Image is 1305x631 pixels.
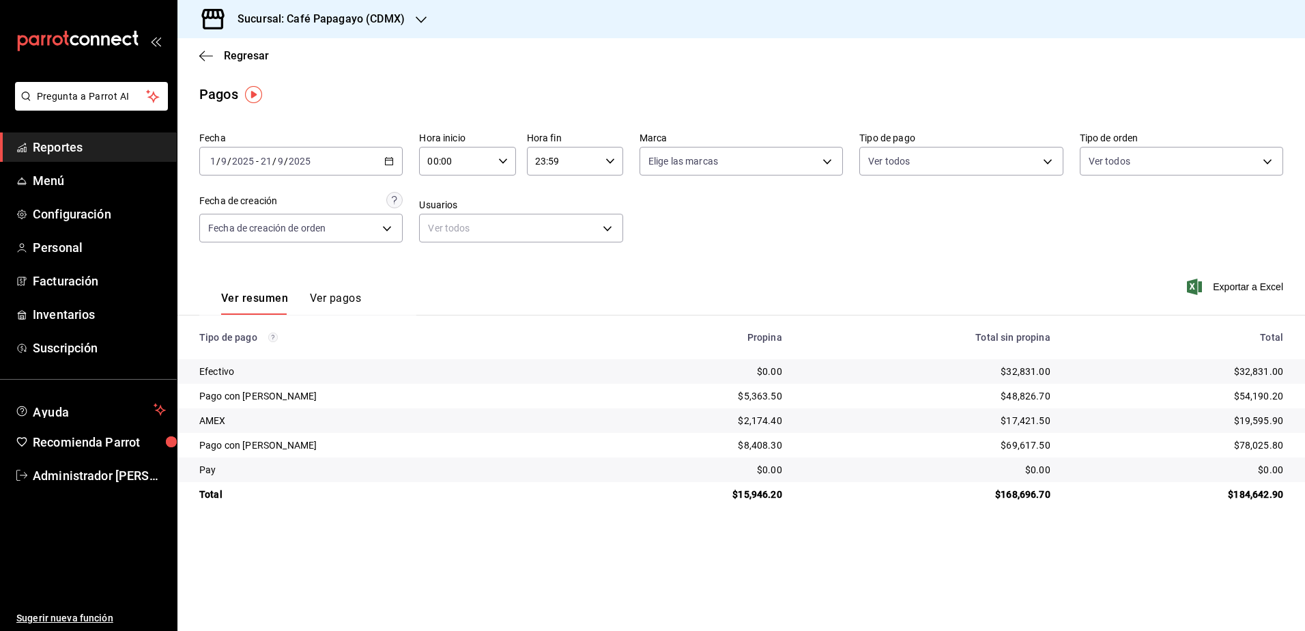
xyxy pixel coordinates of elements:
div: $69,617.50 [804,438,1050,452]
div: Pagos [199,84,238,104]
span: Pregunta a Parrot AI [37,89,147,104]
span: Ver todos [1089,154,1130,168]
div: $8,408.30 [606,438,782,452]
div: Total sin propina [804,332,1050,343]
span: / [272,156,276,167]
svg: Los pagos realizados con Pay y otras terminales son montos brutos. [268,333,278,342]
label: Usuarios [419,200,622,210]
label: Hora inicio [419,133,515,143]
div: Efectivo [199,365,584,378]
button: open_drawer_menu [150,36,161,46]
span: - [256,156,259,167]
span: Suscripción [33,339,166,357]
div: $15,946.20 [606,488,782,501]
div: $0.00 [606,365,782,378]
span: Regresar [224,49,269,62]
span: / [216,156,220,167]
input: ---- [288,156,311,167]
span: Recomienda Parrot [33,433,166,451]
span: Inventarios [33,305,166,324]
span: Reportes [33,138,166,156]
input: -- [277,156,284,167]
span: Personal [33,238,166,257]
input: ---- [231,156,255,167]
span: Sugerir nueva función [16,611,166,626]
div: Ver todos [419,214,622,242]
div: $0.00 [1072,463,1283,477]
img: Tooltip marker [245,86,262,103]
div: Pago con [PERSON_NAME] [199,389,584,403]
button: Ver resumen [221,292,288,315]
div: Propina [606,332,782,343]
div: $168,696.70 [804,488,1050,501]
div: $184,642.90 [1072,488,1283,501]
label: Tipo de pago [859,133,1063,143]
div: $32,831.00 [1072,365,1283,378]
div: $2,174.40 [606,414,782,427]
div: $78,025.80 [1072,438,1283,452]
span: / [284,156,288,167]
input: -- [210,156,216,167]
div: $19,595.90 [1072,414,1283,427]
div: $48,826.70 [804,389,1050,403]
h3: Sucursal: Café Papagayo (CDMX) [227,11,405,27]
a: Pregunta a Parrot AI [10,99,168,113]
button: Exportar a Excel [1190,279,1283,295]
div: Total [1072,332,1283,343]
button: Ver pagos [310,292,361,315]
label: Hora fin [527,133,623,143]
div: $0.00 [606,463,782,477]
div: navigation tabs [221,292,361,315]
label: Tipo de orden [1080,133,1283,143]
div: $0.00 [804,463,1050,477]
div: $32,831.00 [804,365,1050,378]
button: Pregunta a Parrot AI [15,82,168,111]
div: $17,421.50 [804,414,1050,427]
input: -- [220,156,227,167]
span: Configuración [33,205,166,223]
span: / [227,156,231,167]
span: Fecha de creación de orden [208,221,326,235]
div: Fecha de creación [199,194,277,208]
div: Total [199,488,584,501]
span: Menú [33,171,166,190]
label: Fecha [199,133,403,143]
div: Tipo de pago [199,332,584,343]
div: Pay [199,463,584,477]
div: $5,363.50 [606,389,782,403]
span: Facturación [33,272,166,290]
div: AMEX [199,414,584,427]
span: Administrador [PERSON_NAME] [33,466,166,485]
span: Elige las marcas [648,154,718,168]
div: Pago con [PERSON_NAME] [199,438,584,452]
div: $54,190.20 [1072,389,1283,403]
span: Ver todos [868,154,910,168]
span: Ayuda [33,402,148,418]
label: Marca [640,133,843,143]
input: -- [260,156,272,167]
button: Regresar [199,49,269,62]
